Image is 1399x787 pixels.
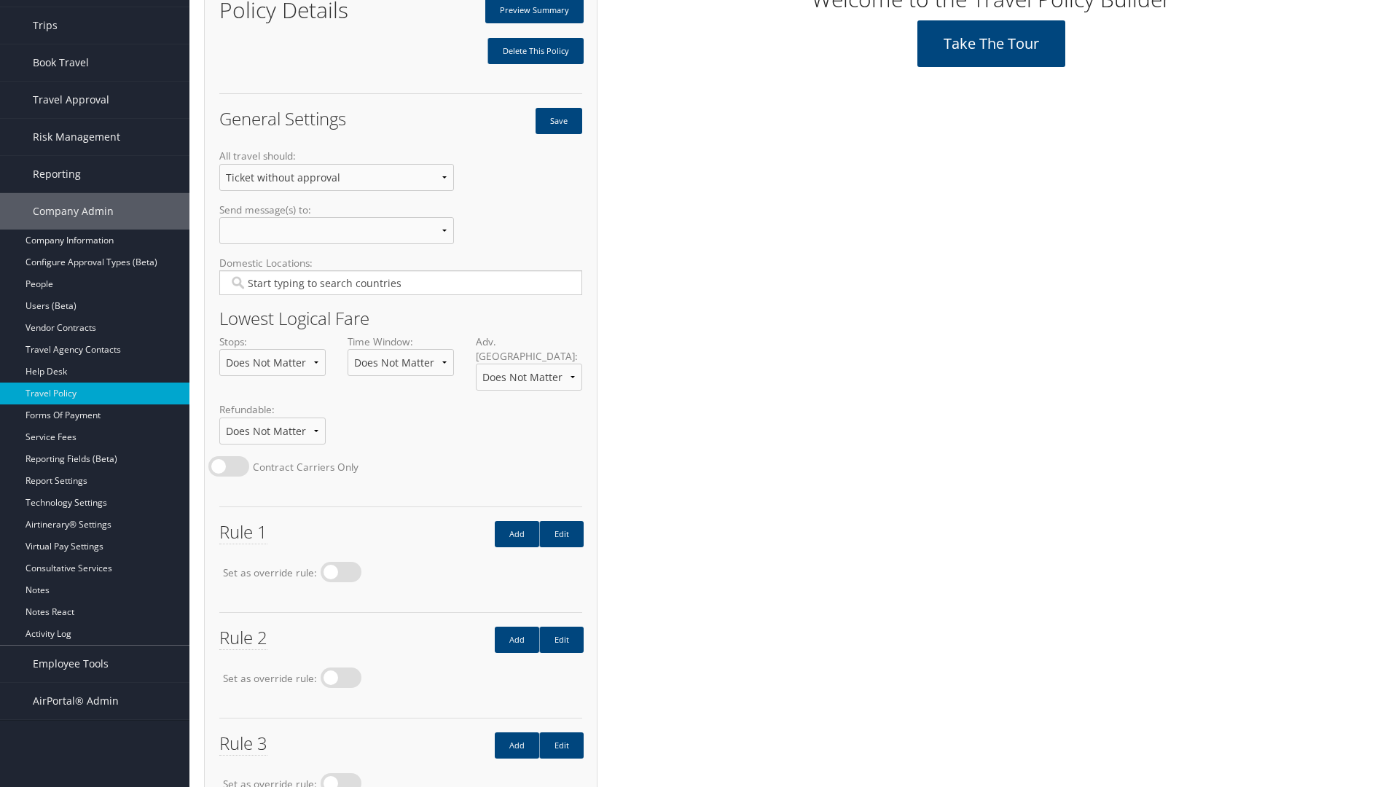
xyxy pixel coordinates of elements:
[219,731,267,756] span: Rule 3
[219,217,454,244] select: Send message(s) to:
[219,520,267,544] span: Rule 1
[219,402,326,455] label: Refundable:
[229,275,572,290] input: Domestic Locations:
[495,521,539,547] a: Add
[223,565,317,580] label: Set as override rule:
[495,627,539,653] a: Add
[476,364,582,391] select: Adv. [GEOGRAPHIC_DATA]:
[487,38,584,64] a: Delete This Policy
[348,349,454,376] select: Time Window:
[219,625,267,650] span: Rule 2
[33,7,58,44] span: Trips
[33,156,81,192] span: Reporting
[219,310,582,327] h2: Lowest Logical Fare
[253,460,358,474] label: Contract Carriers Only
[476,334,582,403] label: Adv. [GEOGRAPHIC_DATA]:
[33,82,109,118] span: Travel Approval
[33,193,114,230] span: Company Admin
[219,110,390,128] h2: General Settings
[539,732,584,759] a: Edit
[539,627,584,653] a: Edit
[219,203,454,256] label: Send message(s) to:
[33,44,89,81] span: Book Travel
[917,20,1065,67] a: Take the tour
[33,646,109,682] span: Employee Tools
[219,256,582,307] label: Domestic Locations:
[219,418,326,445] select: Refundable:
[348,334,454,388] label: Time Window:
[495,732,539,759] a: Add
[539,521,584,547] a: Edit
[223,671,317,686] label: Set as override rule:
[219,349,326,376] select: Stops:
[219,149,454,202] label: All travel should:
[219,164,454,191] select: All travel should:
[33,683,119,719] span: AirPortal® Admin
[33,119,120,155] span: Risk Management
[219,334,326,388] label: Stops:
[536,108,582,134] button: Save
